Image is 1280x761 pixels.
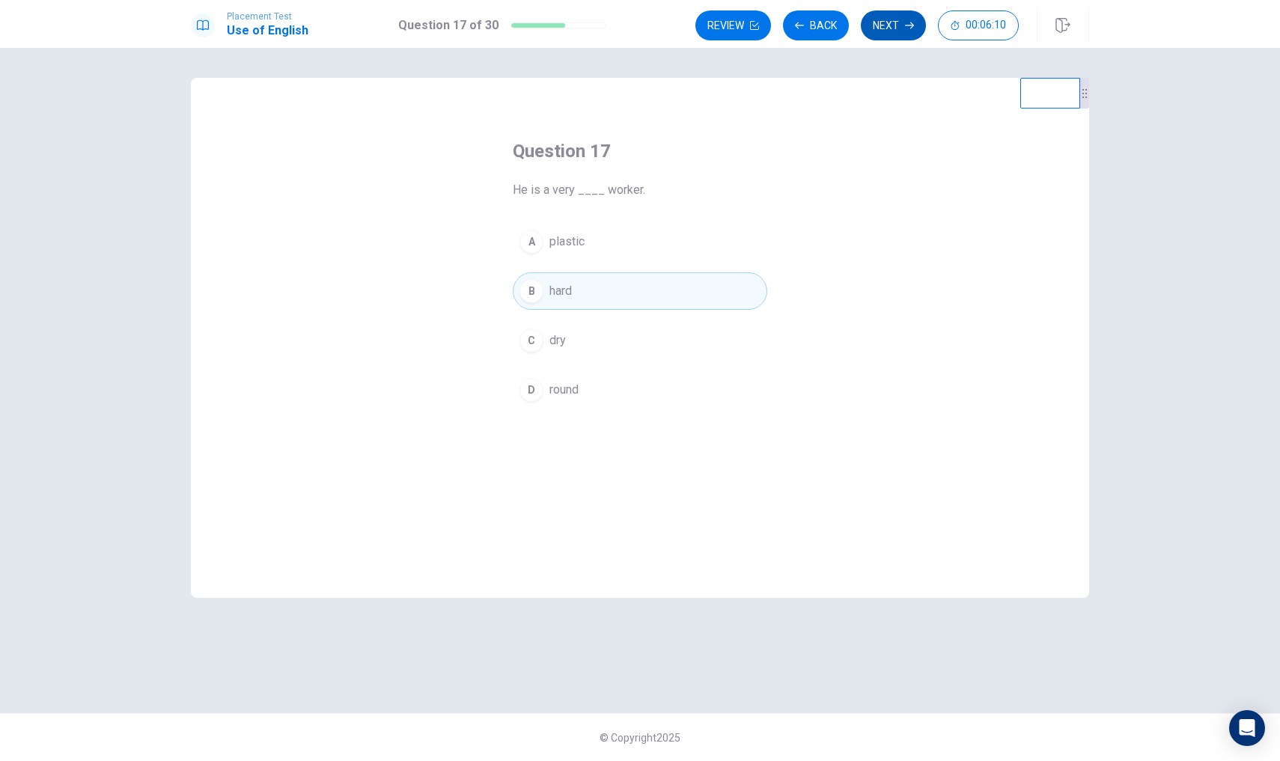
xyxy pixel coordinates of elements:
[600,732,680,744] span: © Copyright 2025
[513,371,767,409] button: Dround
[966,19,1006,31] span: 00:06:10
[549,331,566,349] span: dry
[549,381,579,399] span: round
[519,378,543,402] div: D
[513,181,767,199] span: He is a very ____ worker.
[549,233,585,251] span: plastic
[783,10,849,40] button: Back
[549,282,572,300] span: hard
[861,10,926,40] button: Next
[398,16,499,34] h1: Question 17 of 30
[513,139,767,163] h4: Question 17
[519,279,543,303] div: B
[1229,710,1265,746] div: Open Intercom Messenger
[513,272,767,310] button: Bhard
[227,22,308,40] h1: Use of English
[513,322,767,359] button: Cdry
[519,230,543,254] div: A
[513,223,767,260] button: Aplastic
[938,10,1019,40] button: 00:06:10
[227,11,308,22] span: Placement Test
[695,10,771,40] button: Review
[519,328,543,352] div: C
